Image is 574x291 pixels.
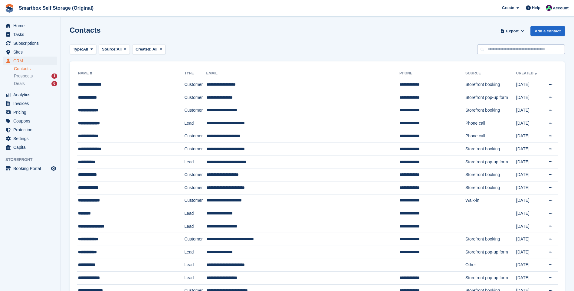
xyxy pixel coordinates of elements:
td: Customer [184,233,206,246]
td: Lead [184,272,206,285]
a: Add a contact [530,26,565,36]
td: Storefront booking [465,104,516,117]
span: All [153,47,158,51]
th: Type [184,69,206,78]
a: Prospects 1 [14,73,57,79]
span: Booking Portal [13,164,50,173]
span: Invoices [13,99,50,108]
td: Storefront pop-up form [465,91,516,104]
td: Storefront booking [465,233,516,246]
td: Lead [184,259,206,272]
span: Deals [14,81,25,87]
span: Settings [13,134,50,143]
span: Subscriptions [13,39,50,47]
span: Created: [136,47,152,51]
div: 1 [51,74,57,79]
span: Protection [13,126,50,134]
td: Customer [184,130,206,143]
a: menu [3,143,57,152]
td: Customer [184,194,206,207]
td: Lead [184,207,206,220]
td: Other [465,259,516,272]
td: Lead [184,220,206,233]
td: Customer [184,181,206,194]
td: [DATE] [516,117,543,130]
span: Source: [102,46,116,52]
td: [DATE] [516,143,543,156]
td: [DATE] [516,78,543,91]
th: Phone [399,69,465,78]
th: Source [465,69,516,78]
a: Contacts [14,66,57,72]
td: Lead [184,155,206,168]
button: Type: All [70,44,96,54]
td: [DATE] [516,181,543,194]
a: Deals 6 [14,80,57,87]
a: menu [3,39,57,47]
td: [DATE] [516,233,543,246]
td: Customer [184,143,206,156]
span: Coupons [13,117,50,125]
td: Customer [184,104,206,117]
span: Type: [73,46,83,52]
td: [DATE] [516,259,543,272]
span: Sites [13,48,50,56]
a: menu [3,164,57,173]
span: Tasks [13,30,50,39]
img: Alex Selenitsas [546,5,552,11]
td: [DATE] [516,220,543,233]
a: Smartbox Self Storage (Original) [16,3,96,13]
a: menu [3,99,57,108]
button: Source: All [99,44,130,54]
span: Prospects [14,73,33,79]
td: [DATE] [516,246,543,259]
th: Email [206,69,400,78]
td: [DATE] [516,91,543,104]
span: Storefront [5,157,60,163]
td: Storefront pop-up form [465,246,516,259]
span: Pricing [13,108,50,116]
td: Storefront pop-up form [465,155,516,168]
a: menu [3,57,57,65]
span: Help [532,5,540,11]
a: menu [3,21,57,30]
button: Export [499,26,526,36]
td: Customer [184,91,206,104]
a: menu [3,30,57,39]
td: Customer [184,168,206,181]
span: Home [13,21,50,30]
span: Account [553,5,569,11]
span: CRM [13,57,50,65]
td: [DATE] [516,155,543,168]
td: Storefront booking [465,143,516,156]
td: Storefront booking [465,181,516,194]
a: menu [3,117,57,125]
a: menu [3,48,57,56]
a: menu [3,108,57,116]
a: Preview store [50,165,57,172]
a: Name [78,71,93,75]
span: Capital [13,143,50,152]
td: Lead [184,117,206,130]
a: Created [516,71,538,75]
td: [DATE] [516,194,543,207]
td: Storefront booking [465,78,516,91]
td: Walk-in [465,194,516,207]
td: Lead [184,246,206,259]
button: Created: All [132,44,166,54]
td: Customer [184,78,206,91]
td: [DATE] [516,130,543,143]
div: 6 [51,81,57,86]
a: menu [3,134,57,143]
td: Storefront booking [465,168,516,181]
a: menu [3,90,57,99]
td: [DATE] [516,207,543,220]
td: [DATE] [516,272,543,285]
td: Storefront pop-up form [465,272,516,285]
h1: Contacts [70,26,101,34]
span: Analytics [13,90,50,99]
span: Export [506,28,519,34]
td: Phone call [465,130,516,143]
span: All [117,46,122,52]
td: Phone call [465,117,516,130]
